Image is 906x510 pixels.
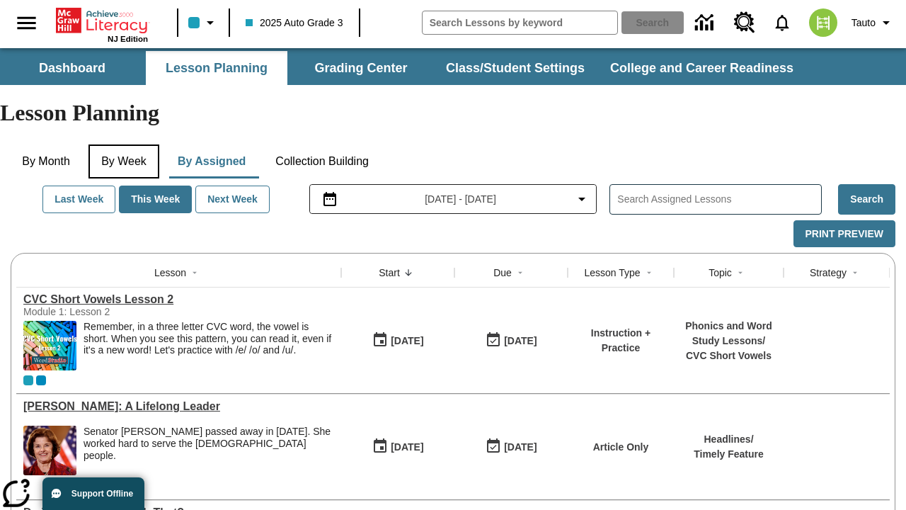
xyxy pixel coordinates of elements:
[435,51,596,85] button: Class/Student Settings
[726,4,764,42] a: Resource Center, Will open in new tab
[264,144,380,178] button: Collection Building
[108,35,148,43] span: NJ Edition
[681,348,776,363] p: CVC Short Vowels
[732,264,749,281] button: Sort
[617,189,821,210] input: Search Assigned Lessons
[694,432,764,447] p: Headlines /
[6,2,47,44] button: Open side menu
[584,266,640,280] div: Lesson Type
[367,433,428,460] button: 09/10/25: First time the lesson was available
[84,426,334,461] div: Senator [PERSON_NAME] passed away in [DATE]. She worked hard to serve the [DEMOGRAPHIC_DATA] people.
[481,433,541,460] button: 09/10/25: Last day the lesson can be accessed
[1,51,143,85] button: Dashboard
[56,5,148,43] div: Home
[84,321,334,370] div: Remember, in a three letter CVC word, the vowel is short. When you see this pattern, you can read...
[493,266,512,280] div: Due
[801,4,846,41] button: Select a new avatar
[23,375,33,385] div: Current Class
[367,327,428,354] button: 09/10/25: First time the lesson was available
[42,186,115,213] button: Last Week
[504,438,537,456] div: [DATE]
[391,332,423,350] div: [DATE]
[88,144,159,178] button: By Week
[154,266,186,280] div: Lesson
[838,184,895,215] button: Search
[166,144,257,178] button: By Assigned
[84,321,334,356] p: Remember, in a three letter CVC word, the vowel is short. When you see this pattern, you can read...
[809,8,837,37] img: avatar image
[186,264,203,281] button: Sort
[146,51,287,85] button: Lesson Planning
[481,327,541,354] button: 09/10/25: Last day the lesson can be accessed
[764,4,801,41] a: Notifications
[23,293,334,306] div: CVC Short Vowels Lesson 2
[593,440,649,455] p: Article Only
[687,4,726,42] a: Data Center
[575,326,667,356] p: Instruction + Practice
[641,264,658,281] button: Sort
[400,264,417,281] button: Sort
[316,191,590,208] button: Select the date range menu item
[694,447,764,462] p: Timely Feature
[119,186,192,213] button: This Week
[423,11,617,34] input: search field
[391,438,423,456] div: [DATE]
[851,16,876,30] span: Tauto
[23,293,334,306] a: CVC Short Vowels Lesson 2, Lessons
[183,10,224,35] button: Class color is light blue. Change class color
[36,375,46,385] div: OL 2025 Auto Grade 4
[56,6,148,35] a: Home
[512,264,529,281] button: Sort
[793,220,895,248] button: Print Preview
[23,400,334,413] a: Dianne Feinstein: A Lifelong Leader, Lessons
[290,51,432,85] button: Grading Center
[23,306,236,317] div: Module 1: Lesson 2
[847,264,864,281] button: Sort
[246,16,343,30] span: 2025 Auto Grade 3
[195,186,270,213] button: Next Week
[379,266,400,280] div: Start
[71,489,133,499] span: Support Offline
[23,321,76,370] img: CVC Short Vowels Lesson 2.
[573,191,590,208] svg: Collapse Date Range Filter
[11,144,81,178] button: By Month
[504,332,537,350] div: [DATE]
[42,477,144,510] button: Support Offline
[599,51,805,85] button: College and Career Readiness
[84,426,334,475] div: Senator Dianne Feinstein passed away in September 2023. She worked hard to serve the American peo...
[709,266,732,280] div: Topic
[846,10,900,35] button: Profile/Settings
[681,319,776,348] p: Phonics and Word Study Lessons /
[23,400,334,413] div: Dianne Feinstein: A Lifelong Leader
[23,426,76,475] img: Senator Dianne Feinstein of California smiles with the U.S. flag behind her.
[810,266,847,280] div: Strategy
[425,192,496,207] span: [DATE] - [DATE]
